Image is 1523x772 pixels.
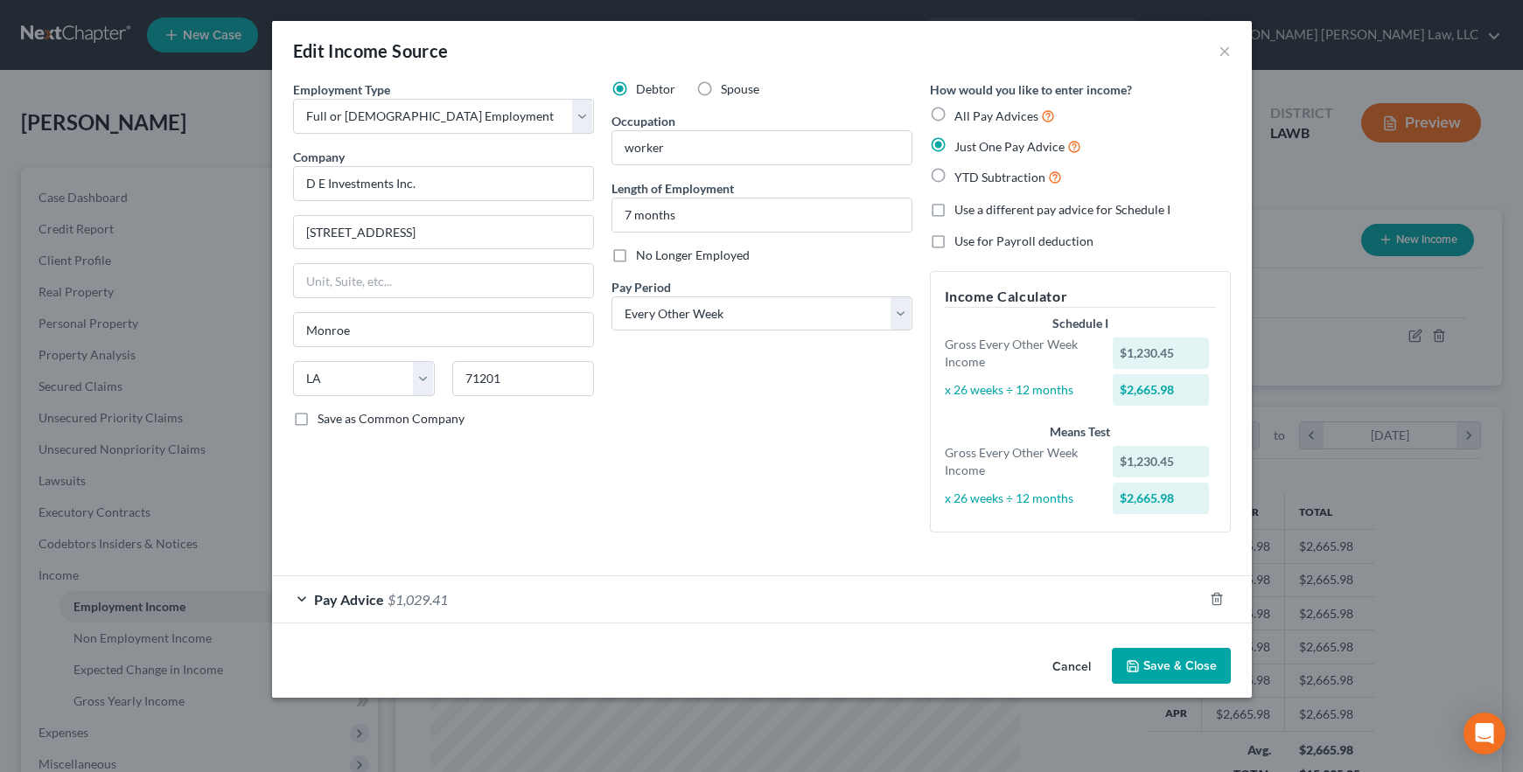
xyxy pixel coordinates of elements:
[318,411,465,426] span: Save as Common Company
[721,81,759,96] span: Spouse
[1113,483,1209,514] div: $2,665.98
[293,38,449,63] div: Edit Income Source
[1038,650,1105,685] button: Cancel
[1112,648,1231,685] button: Save & Close
[1113,446,1209,477] div: $1,230.45
[945,315,1216,332] div: Schedule I
[612,131,912,164] input: --
[954,108,1038,123] span: All Pay Advices
[930,80,1132,99] label: How would you like to enter income?
[936,336,1105,371] div: Gross Every Other Week Income
[611,112,675,130] label: Occupation
[293,82,390,97] span: Employment Type
[612,198,912,232] input: ex: 2 years
[294,264,593,297] input: Unit, Suite, etc...
[388,591,448,608] span: $1,029.41
[1113,374,1209,406] div: $2,665.98
[611,179,734,198] label: Length of Employment
[1219,40,1231,61] button: ×
[1464,713,1506,755] div: Open Intercom Messenger
[636,247,750,262] span: No Longer Employed
[314,591,384,608] span: Pay Advice
[936,444,1105,479] div: Gross Every Other Week Income
[293,166,594,201] input: Search company by name...
[294,313,593,346] input: Enter city...
[945,423,1216,441] div: Means Test
[954,139,1065,154] span: Just One Pay Advice
[945,286,1216,308] h5: Income Calculator
[293,150,345,164] span: Company
[636,81,675,96] span: Debtor
[954,202,1170,217] span: Use a different pay advice for Schedule I
[936,490,1105,507] div: x 26 weeks ÷ 12 months
[294,216,593,249] input: Enter address...
[1113,337,1209,369] div: $1,230.45
[954,170,1045,184] span: YTD Subtraction
[452,361,594,396] input: Enter zip...
[954,233,1093,248] span: Use for Payroll deduction
[611,280,671,295] span: Pay Period
[936,381,1105,399] div: x 26 weeks ÷ 12 months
